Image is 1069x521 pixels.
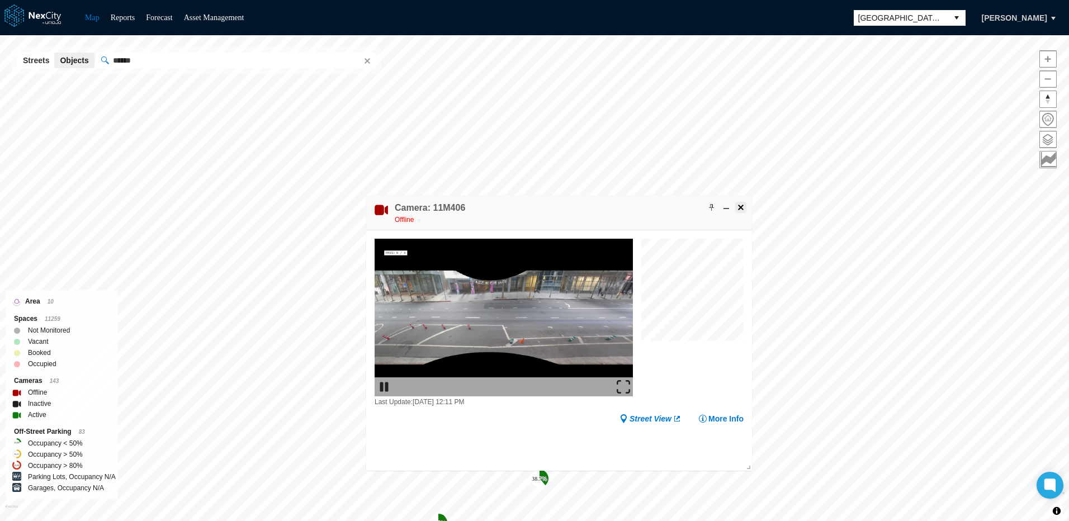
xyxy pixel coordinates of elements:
div: Area [14,296,110,307]
span: Reset bearing to north [1040,91,1056,107]
img: play [377,380,391,394]
a: Mapbox homepage [5,505,18,518]
a: Reports [111,13,135,22]
img: expand [617,380,630,394]
label: Inactive [28,398,51,409]
span: 143 [50,378,59,384]
span: Street View [630,413,671,424]
div: Map marker [531,470,548,487]
span: [GEOGRAPHIC_DATA][PERSON_NAME] [858,12,943,23]
button: Reset bearing to north [1039,91,1057,108]
button: select [948,10,966,26]
span: Objects [60,55,88,66]
button: Zoom out [1039,70,1057,88]
button: Streets [17,53,55,68]
label: Garages, Occupancy N/A [28,482,104,494]
button: Home [1039,111,1057,128]
label: Parking Lots, Occupancy N/A [28,471,116,482]
a: Asset Management [184,13,244,22]
span: Zoom in [1040,51,1056,67]
span: Zoom out [1040,71,1056,87]
span: More Info [708,413,744,424]
div: Double-click to make header text selectable [395,202,465,225]
button: Key metrics [1039,151,1057,168]
span: Offline [395,216,414,224]
label: Offline [28,387,47,398]
label: Occupancy < 50% [28,438,83,449]
a: Map [85,13,100,22]
label: Occupied [28,358,56,370]
canvas: Map [641,239,750,347]
span: Toggle attribution [1053,505,1060,517]
button: Zoom in [1039,50,1057,68]
label: Not Monitored [28,325,70,336]
span: 10 [48,299,54,305]
a: Forecast [146,13,172,22]
h4: Double-click to make header text selectable [395,202,465,214]
button: Layers management [1039,131,1057,148]
label: Booked [28,347,51,358]
tspan: 38.7 % [532,476,547,482]
label: Occupancy > 80% [28,460,83,471]
div: Spaces [14,313,110,325]
button: [PERSON_NAME] [970,8,1059,27]
span: Streets [23,55,49,66]
button: Clear [361,55,372,66]
button: Toggle attribution [1050,504,1063,518]
span: 83 [79,429,85,435]
a: Street View [619,413,682,424]
img: video [375,239,633,396]
span: [PERSON_NAME] [982,12,1047,23]
span: 11259 [45,316,60,322]
div: Cameras [14,375,110,387]
label: Vacant [28,336,48,347]
label: Active [28,409,46,420]
label: Occupancy > 50% [28,449,83,460]
button: More Info [698,413,744,424]
div: Last Update: [DATE] 12:11 PM [375,396,633,408]
div: Off-Street Parking [14,426,110,438]
button: Objects [54,53,94,68]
